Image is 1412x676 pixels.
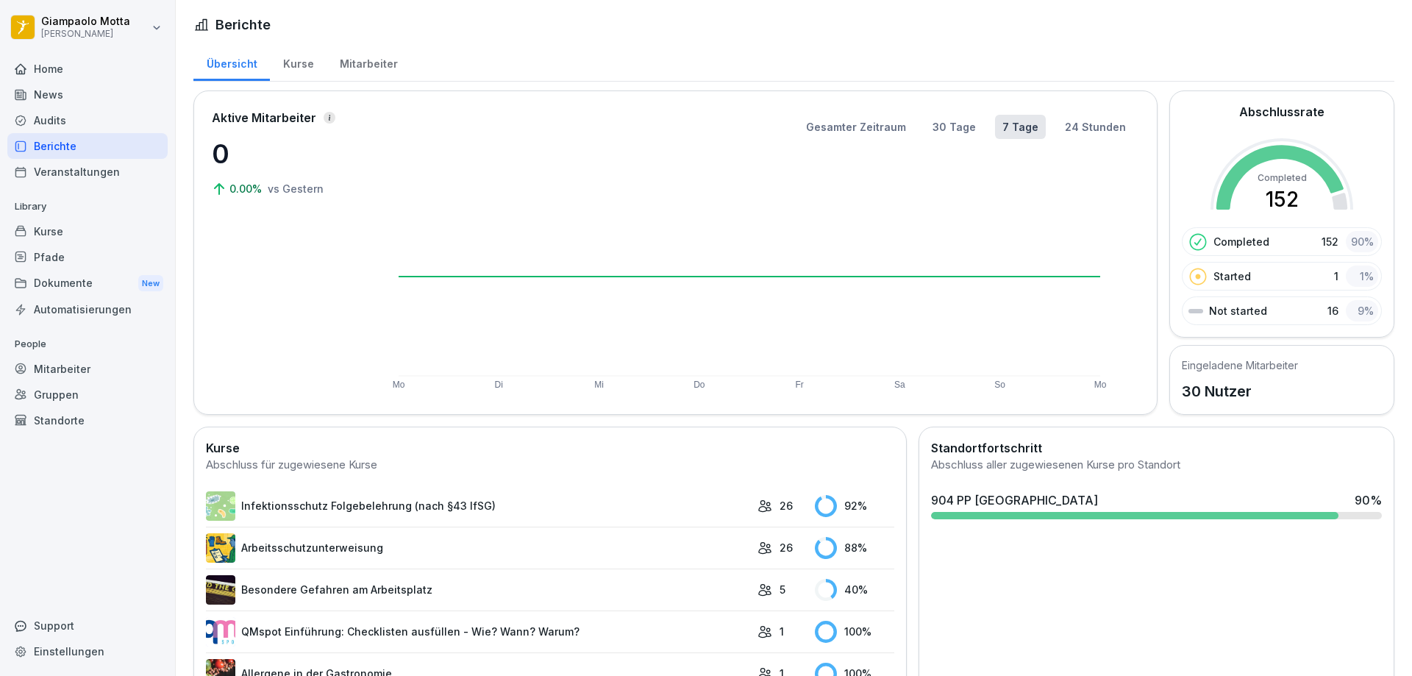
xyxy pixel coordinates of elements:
button: 30 Tage [925,115,983,139]
h2: Abschlussrate [1239,103,1324,121]
div: Support [7,613,168,638]
a: Kurse [7,218,168,244]
div: 1 % [1346,266,1378,287]
a: Berichte [7,133,168,159]
p: Not started [1209,303,1267,319]
p: 1 [1334,268,1338,284]
p: [PERSON_NAME] [41,29,130,39]
text: Di [495,380,503,390]
a: Gruppen [7,382,168,408]
p: People [7,332,168,356]
div: 40 % [815,579,894,601]
div: 9 % [1346,300,1378,321]
a: Arbeitsschutzunterweisung [206,533,750,563]
a: Einstellungen [7,638,168,664]
a: Besondere Gefahren am Arbeitsplatz [206,575,750,605]
a: Automatisierungen [7,296,168,322]
a: QMspot Einführung: Checklisten ausfüllen - Wie? Wann? Warum? [206,617,750,647]
p: 0 [212,134,359,174]
text: Fr [795,380,803,390]
p: 26 [780,498,793,513]
text: Do [693,380,705,390]
p: 152 [1322,234,1338,249]
div: 90 % [1346,231,1378,252]
p: 1 [780,624,784,639]
a: Veranstaltungen [7,159,168,185]
img: rsy9vu330m0sw5op77geq2rv.png [206,617,235,647]
p: 5 [780,582,785,597]
p: 30 Nutzer [1182,380,1298,402]
a: Home [7,56,168,82]
div: 88 % [815,537,894,559]
h2: Standortfortschritt [931,439,1382,457]
button: 24 Stunden [1058,115,1133,139]
div: New [138,275,163,292]
div: Dokumente [7,270,168,297]
a: Kurse [270,43,327,81]
a: Infektionsschutz Folgebelehrung (nach §43 IfSG) [206,491,750,521]
img: zq4t51x0wy87l3xh8s87q7rq.png [206,575,235,605]
a: Übersicht [193,43,270,81]
text: Mo [393,380,405,390]
p: Started [1213,268,1251,284]
p: vs Gestern [268,181,324,196]
p: 16 [1327,303,1338,319]
text: So [994,380,1005,390]
p: Aktive Mitarbeiter [212,109,316,127]
p: 0.00% [229,181,265,196]
p: 26 [780,540,793,555]
img: bgsrfyvhdm6180ponve2jajk.png [206,533,235,563]
a: DokumenteNew [7,270,168,297]
img: tgff07aey9ahi6f4hltuk21p.png [206,491,235,521]
p: Giampaolo Motta [41,15,130,28]
text: Mo [1094,380,1107,390]
p: Completed [1213,234,1269,249]
button: Gesamter Zeitraum [799,115,913,139]
a: Standorte [7,408,168,433]
a: News [7,82,168,107]
div: 92 % [815,495,894,517]
div: 904 PP [GEOGRAPHIC_DATA] [931,491,1098,509]
a: Audits [7,107,168,133]
text: Sa [894,380,905,390]
button: 7 Tage [995,115,1046,139]
h2: Kurse [206,439,894,457]
div: 90 % [1355,491,1382,509]
div: 100 % [815,621,894,643]
div: Abschluss aller zugewiesenen Kurse pro Standort [931,457,1382,474]
text: Mi [594,380,604,390]
div: Abschluss für zugewiesene Kurse [206,457,894,474]
a: 904 PP [GEOGRAPHIC_DATA]90% [925,485,1388,525]
h1: Berichte [215,15,271,35]
a: Pfade [7,244,168,270]
a: Mitarbeiter [7,356,168,382]
a: Mitarbeiter [327,43,410,81]
h5: Eingeladene Mitarbeiter [1182,357,1298,373]
p: Library [7,195,168,218]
